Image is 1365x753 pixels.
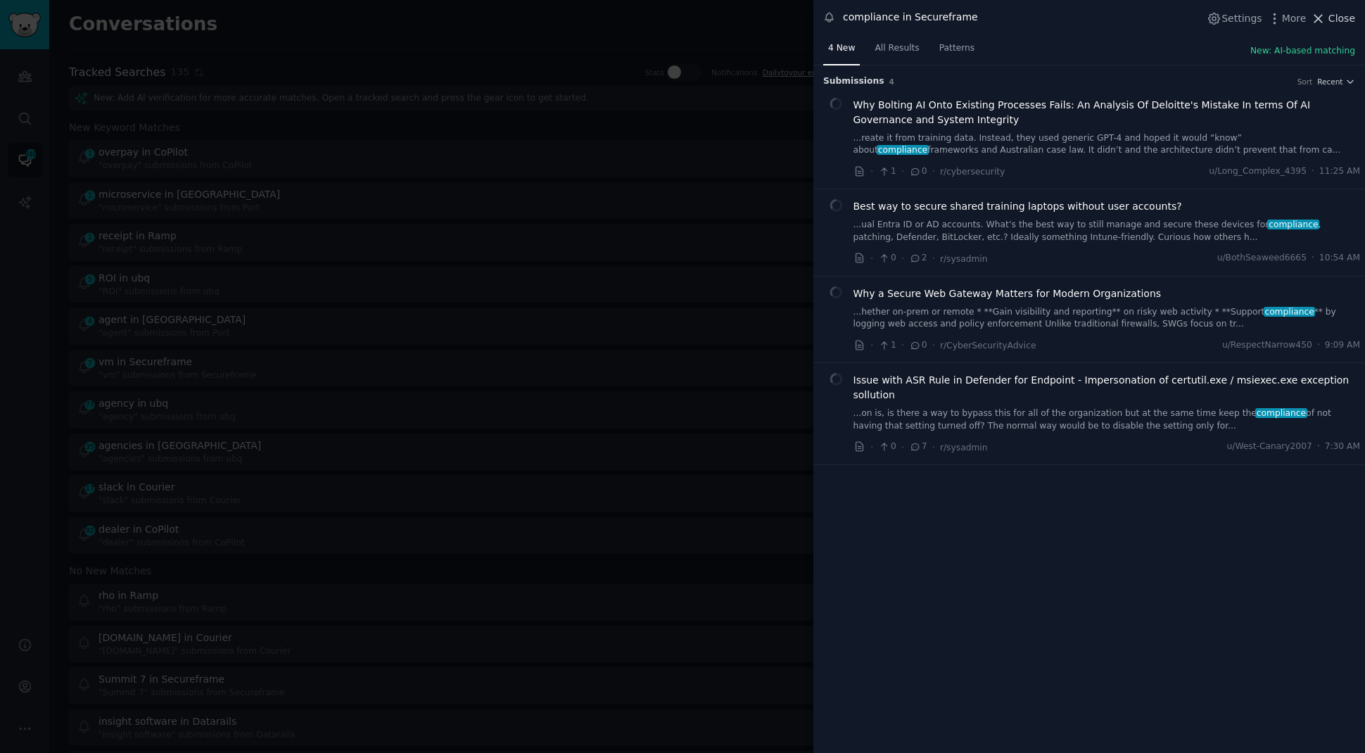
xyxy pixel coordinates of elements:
span: 1 [878,339,896,352]
span: 10:54 AM [1319,252,1360,265]
span: 4 New [828,42,855,55]
span: More [1282,11,1307,26]
span: · [901,338,904,353]
span: compliance [1267,220,1319,229]
span: All Results [875,42,919,55]
span: compliance [877,145,929,155]
span: r/CyberSecurityAdvice [940,341,1036,350]
button: More [1267,11,1307,26]
span: · [870,440,873,455]
span: Settings [1221,11,1262,26]
div: compliance in Secureframe [843,10,978,25]
span: 0 [909,339,927,352]
span: 0 [878,441,896,453]
span: 0 [909,165,927,178]
span: · [932,251,935,266]
span: Submission s [823,75,884,88]
a: All Results [870,37,924,66]
a: Patterns [934,37,979,66]
a: ...hether on-prem or remote * **Gain visibility and reporting** on risky web activity * **Support... [853,306,1361,331]
div: Sort [1297,77,1313,87]
span: r/sysadmin [940,443,988,453]
button: New: AI-based matching [1250,45,1355,58]
span: · [901,164,904,179]
span: 9:09 AM [1325,339,1360,352]
button: Close [1311,11,1355,26]
a: Why Bolting AI Onto Existing Processes Fails: An Analysis Of Deloitte's Mistake In terms Of AI Go... [853,98,1361,127]
span: 0 [878,252,896,265]
span: · [1317,441,1320,453]
span: · [901,440,904,455]
span: 1 [878,165,896,178]
button: Recent [1317,77,1355,87]
a: Why a Secure Web Gateway Matters for Modern Organizations [853,286,1162,301]
span: Patterns [939,42,974,55]
span: · [870,164,873,179]
span: · [1312,252,1314,265]
span: · [932,164,935,179]
a: ...on is, is there a way to bypass this for all of the organization but at the same time keep the... [853,407,1361,432]
span: · [870,338,873,353]
a: ...ual Entra ID or AD accounts. What’s the best way to still manage and secure these devices forc... [853,219,1361,243]
span: u/RespectNarrow450 [1222,339,1312,352]
span: 2 [909,252,927,265]
span: Recent [1317,77,1342,87]
a: Best way to secure shared training laptops without user accounts? [853,199,1182,214]
span: · [932,338,935,353]
a: 4 New [823,37,860,66]
span: · [932,440,935,455]
span: r/cybersecurity [940,167,1005,177]
a: Issue with ASR Rule in Defender for Endpoint - Impersonation of certutil.exe / msiexec.exe except... [853,373,1361,403]
span: · [901,251,904,266]
span: · [870,251,873,266]
a: ...reate it from training data. Instead, they used generic GPT-4 and hoped it would “know” aboutc... [853,132,1361,157]
span: 4 [889,77,894,86]
span: u/West-Canary2007 [1227,441,1312,453]
span: compliance [1264,307,1316,317]
span: compliance [1255,408,1307,418]
span: · [1317,339,1320,352]
span: r/sysadmin [940,254,988,264]
span: 7 [909,441,927,453]
button: Settings [1207,11,1262,26]
span: 11:25 AM [1319,165,1360,178]
span: · [1312,165,1314,178]
span: Close [1328,11,1355,26]
span: u/Long_Complex_4395 [1209,165,1307,178]
span: 7:30 AM [1325,441,1360,453]
span: u/BothSeaweed6665 [1217,252,1307,265]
